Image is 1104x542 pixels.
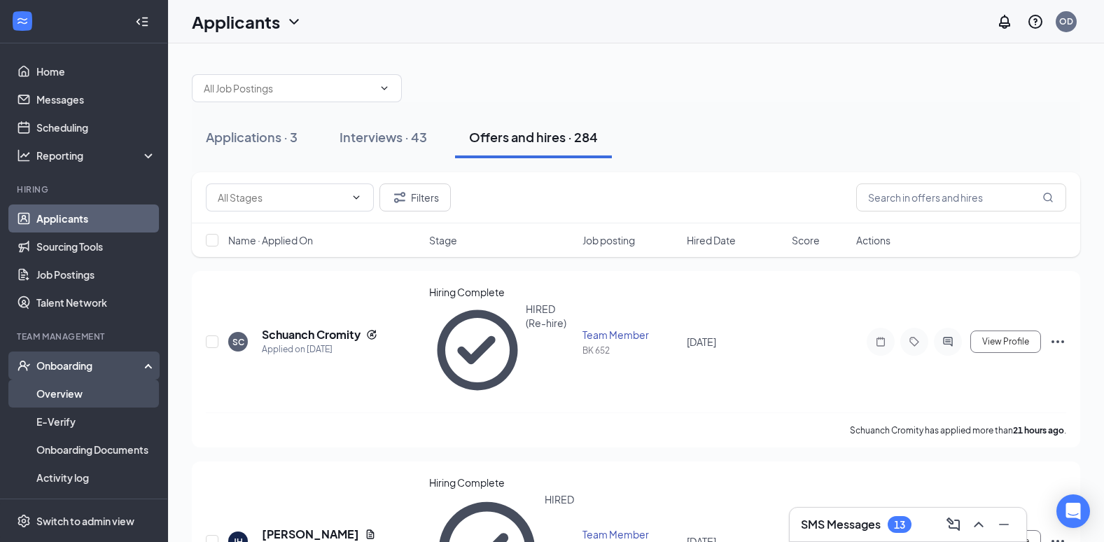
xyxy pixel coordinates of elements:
div: Reporting [36,148,157,162]
div: HIRED (Re-hire) [526,302,573,398]
a: Overview [36,380,156,408]
button: View Profile [970,331,1041,353]
h5: [PERSON_NAME] [262,527,359,542]
svg: Analysis [17,148,31,162]
svg: Tag [906,336,923,347]
div: Hiring Complete [429,285,573,299]
svg: CheckmarkCircle [429,302,526,398]
span: Stage [429,233,457,247]
svg: MagnifyingGlass [1042,192,1054,203]
a: Talent Network [36,289,156,317]
a: Activity log [36,464,156,492]
h3: SMS Messages [801,517,881,532]
input: All Stages [218,190,345,205]
div: Switch to admin view [36,514,134,528]
div: Interviews · 43 [340,128,427,146]
svg: ChevronUp [970,516,987,533]
h5: Schuanch Cromity [262,327,361,342]
button: Filter Filters [379,183,451,211]
div: Team Management [17,331,153,342]
span: Job posting [582,233,635,247]
span: Hired Date [687,233,736,247]
a: Scheduling [36,113,156,141]
svg: Minimize [995,516,1012,533]
input: All Job Postings [204,81,373,96]
svg: ChevronDown [351,192,362,203]
svg: Settings [17,514,31,528]
a: Messages [36,85,156,113]
p: Schuanch Cromity has applied more than . [850,424,1066,436]
div: 13 [894,519,905,531]
a: Home [36,57,156,85]
span: View Profile [982,337,1029,347]
span: Name · Applied On [228,233,313,247]
svg: ChevronDown [286,13,302,30]
svg: Ellipses [1049,333,1066,350]
div: OD [1059,15,1073,27]
svg: Filter [391,189,408,206]
svg: QuestionInfo [1027,13,1044,30]
div: Offers and hires · 284 [469,128,598,146]
svg: Note [872,336,889,347]
div: Applied on [DATE] [262,342,377,356]
a: Onboarding Documents [36,436,156,464]
div: Open Intercom Messenger [1056,494,1090,528]
svg: Notifications [996,13,1013,30]
a: Applicants [36,204,156,232]
svg: Collapse [135,15,149,29]
div: Applications · 3 [206,128,298,146]
svg: ActiveChat [939,336,956,347]
span: Actions [856,233,890,247]
a: Sourcing Tools [36,232,156,260]
button: ChevronUp [967,513,990,536]
svg: Reapply [366,329,377,340]
a: E-Verify [36,408,156,436]
div: Team Member [582,328,679,342]
b: 21 hours ago [1013,425,1064,436]
a: Team [36,492,156,520]
div: SC [232,336,244,348]
span: Score [792,233,820,247]
span: [DATE] [687,335,716,348]
button: Minimize [993,513,1015,536]
svg: ComposeMessage [945,516,962,533]
svg: Document [365,529,376,540]
h1: Applicants [192,10,280,34]
input: Search in offers and hires [856,183,1066,211]
button: ComposeMessage [942,513,965,536]
div: BK 652 [582,345,679,356]
svg: UserCheck [17,359,31,373]
a: Job Postings [36,260,156,289]
svg: ChevronDown [379,83,390,94]
svg: WorkstreamLogo [15,14,29,28]
div: Onboarding [36,359,144,373]
div: Hiring Complete [429,475,573,489]
div: Team Member [582,527,679,541]
div: Hiring [17,183,153,195]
